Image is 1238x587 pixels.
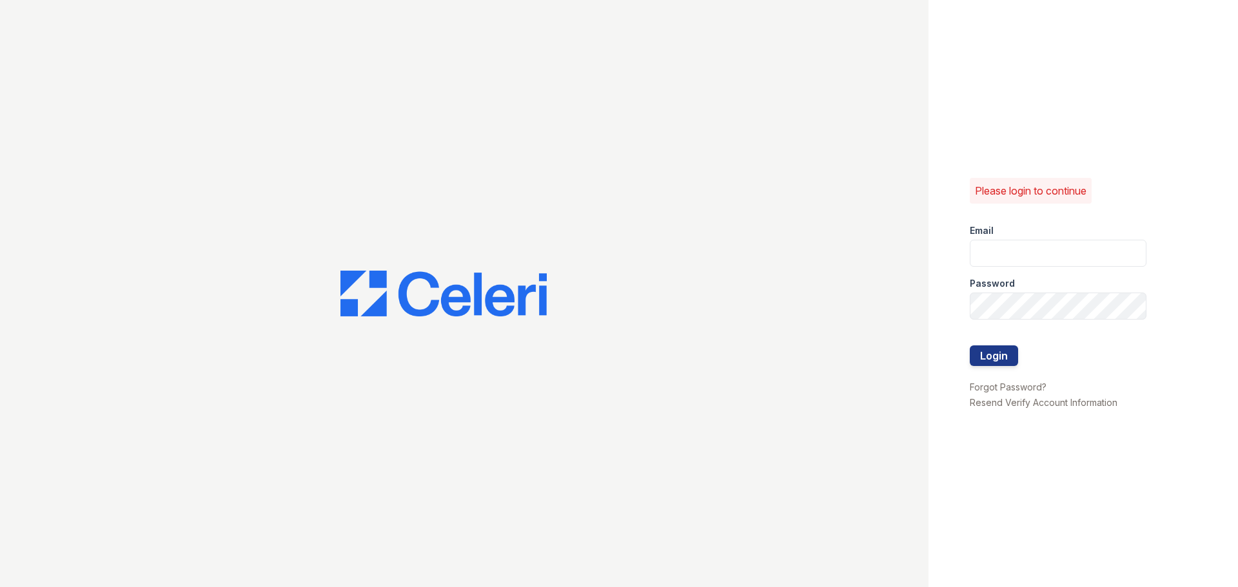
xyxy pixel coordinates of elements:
img: CE_Logo_Blue-a8612792a0a2168367f1c8372b55b34899dd931a85d93a1a3d3e32e68fde9ad4.png [340,271,547,317]
a: Forgot Password? [970,381,1046,392]
label: Password [970,277,1015,290]
button: Login [970,345,1018,366]
a: Resend Verify Account Information [970,397,1117,408]
label: Email [970,224,994,237]
p: Please login to continue [975,183,1086,198]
